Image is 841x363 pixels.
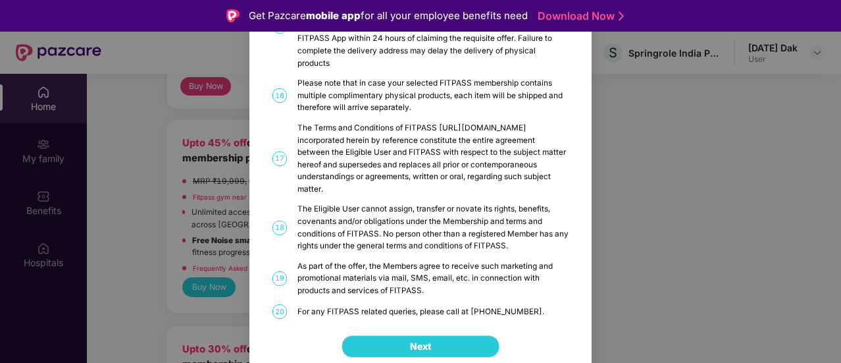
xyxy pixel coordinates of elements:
div: Get Pazcare for all your employee benefits need [249,8,528,24]
button: Next [342,335,499,358]
a: Download Now [538,9,620,23]
span: 16 [272,88,287,103]
span: 19 [272,271,287,286]
span: 18 [272,221,287,235]
div: The Terms and Conditions of FITPASS [URL][DOMAIN_NAME] incorporated herein by reference constitut... [297,122,569,195]
div: Please note that in case your selected FITPASS membership contains multiple complimentary physica... [297,77,569,114]
span: 20 [272,304,287,319]
img: Logo [226,9,240,22]
span: Next [410,339,431,354]
div: The Eligible User cannot assign, transfer or novate its rights, benefits, covenants and/or obliga... [297,203,569,252]
div: As part of the offer, the Members agree to receive such marketing and promotional materials via m... [297,260,569,297]
strong: mobile app [306,9,361,22]
img: Stroke [619,9,624,23]
span: 17 [272,152,287,166]
div: For any FITPASS related queries, please call at [PHONE_NUMBER]. [297,306,569,318]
